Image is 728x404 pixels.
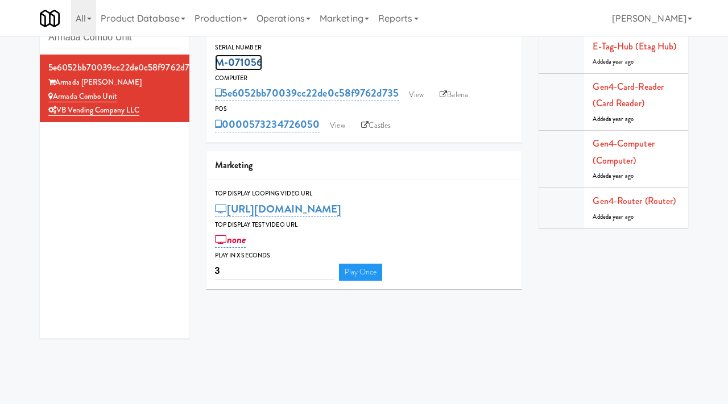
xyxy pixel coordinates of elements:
[215,103,514,115] div: POS
[215,250,514,261] div: Play in X seconds
[215,232,246,248] a: none
[609,213,634,221] span: a year ago
[215,159,253,172] span: Marketing
[215,188,514,199] div: Top Display Looping Video Url
[215,42,514,53] div: Serial Number
[48,91,117,102] a: Armada Combo Unit
[355,117,397,134] a: Castles
[48,59,181,76] div: 5e6052bb70039cc22de0c58f9762d735
[40,9,60,28] img: Micromart
[593,57,634,66] span: Added
[434,86,474,103] a: Balena
[593,80,664,110] a: Gen4-card-reader (Card Reader)
[48,27,181,48] input: Search cabinets
[593,40,676,53] a: E-tag-hub (Etag Hub)
[215,73,514,84] div: Computer
[609,57,634,66] span: a year ago
[40,55,189,122] li: 5e6052bb70039cc22de0c58f9762d735Armada [PERSON_NAME] Armada Combo UnitVB Vending Company LLC
[48,76,181,90] div: Armada [PERSON_NAME]
[403,86,429,103] a: View
[339,264,383,281] a: Play Once
[215,55,263,70] a: M-071056
[215,201,342,217] a: [URL][DOMAIN_NAME]
[593,194,676,207] a: Gen4-router (Router)
[593,137,654,167] a: Gen4-computer (Computer)
[593,172,634,180] span: Added
[609,115,634,123] span: a year ago
[609,172,634,180] span: a year ago
[593,115,634,123] span: Added
[324,117,350,134] a: View
[215,219,514,231] div: Top Display Test Video Url
[593,213,634,221] span: Added
[215,85,399,101] a: 5e6052bb70039cc22de0c58f9762d735
[48,105,139,116] a: VB Vending Company LLC
[215,116,320,132] a: 0000573234726050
